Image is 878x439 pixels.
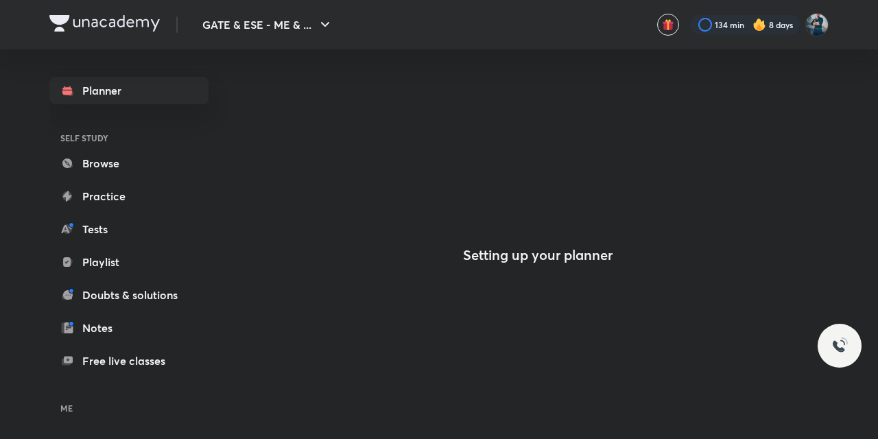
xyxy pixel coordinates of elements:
a: Playlist [49,248,209,276]
img: Vinay Upadhyay [805,13,829,36]
a: Browse [49,150,209,177]
h4: Setting up your planner [463,247,613,263]
img: Company Logo [49,15,160,32]
a: Tests [49,215,209,243]
a: Notes [49,314,209,342]
img: avatar [662,19,674,31]
a: Free live classes [49,347,209,375]
h6: SELF STUDY [49,126,209,150]
a: Company Logo [49,15,160,35]
h6: ME [49,396,209,420]
button: GATE & ESE - ME & ... [194,11,342,38]
button: avatar [657,14,679,36]
a: Practice [49,182,209,210]
a: Doubts & solutions [49,281,209,309]
a: Planner [49,77,209,104]
img: streak [752,18,766,32]
img: ttu [831,337,848,354]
